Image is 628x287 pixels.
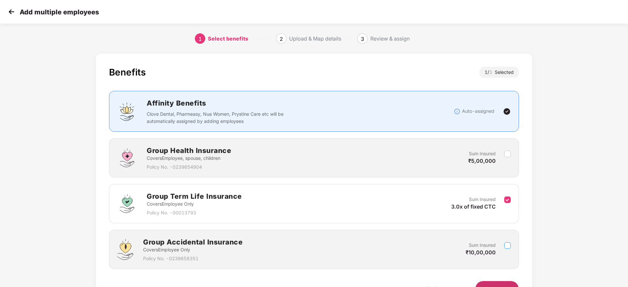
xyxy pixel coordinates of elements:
[147,200,242,208] p: Covers Employee Only
[147,145,231,156] h2: Group Health Insurance
[208,33,248,44] div: Select benefits
[143,255,243,262] p: Policy No. - 0239658351
[147,191,242,202] h2: Group Term Life Insurance
[370,33,410,44] div: Review & assign
[20,8,99,16] p: Add multiple employees
[7,7,16,17] img: svg+xml;base64,PHN2ZyB4bWxucz0iaHR0cDovL3d3dy53My5vcmcvMjAwMC9zdmciIHdpZHRoPSIzMCIgaGVpZ2h0PSIzMC...
[198,36,202,42] span: 1
[361,36,364,42] span: 3
[503,108,511,115] img: svg+xml;base64,PHN2ZyBpZD0iVGljay0yNHgyNCIgeG1sbnM9Imh0dHA6Ly93d3cudzMub3JnLzIwMDAvc3ZnIiB3aWR0aD...
[143,237,243,247] h2: Group Accidental Insurance
[109,67,146,78] div: Benefits
[143,246,243,253] p: Covers Employee Only
[468,158,496,164] span: ₹5,00,000
[147,163,231,171] p: Policy No. - 0239654904
[289,33,341,44] div: Upload & Map details
[280,36,283,42] span: 2
[117,194,137,213] img: svg+xml;base64,PHN2ZyBpZD0iR3JvdXBfVGVybV9MaWZlX0luc3VyYW5jZSIgZGF0YS1uYW1lPSJHcm91cCBUZXJtIExpZm...
[451,203,496,210] span: 3.0x of fixed CTC
[469,196,496,203] p: Sum Insured
[147,98,382,109] h2: Affinity Benefits
[462,108,494,115] p: Auto-assigned
[117,239,133,260] img: svg+xml;base64,PHN2ZyB4bWxucz0iaHR0cDovL3d3dy53My5vcmcvMjAwMC9zdmciIHdpZHRoPSI0OS4zMjEiIGhlaWdodD...
[479,67,519,78] div: 1 / Selected
[454,108,460,115] img: svg+xml;base64,PHN2ZyBpZD0iSW5mb18tXzMyeDMyIiBkYXRhLW5hbWU9IkluZm8gLSAzMngzMiIgeG1sbnM9Imh0dHA6Ly...
[117,148,137,168] img: svg+xml;base64,PHN2ZyBpZD0iR3JvdXBfSGVhbHRoX0luc3VyYW5jZSIgZGF0YS1uYW1lPSJHcm91cCBIZWFsdGggSW5zdX...
[489,69,495,75] span: 3
[117,102,137,121] img: svg+xml;base64,PHN2ZyBpZD0iQWZmaW5pdHlfQmVuZWZpdHMiIGRhdGEtbmFtZT0iQWZmaW5pdHkgQmVuZWZpdHMiIHhtbG...
[469,242,496,249] p: Sum Insured
[469,150,496,157] p: Sum Insured
[466,249,496,256] span: ₹10,00,000
[147,155,231,162] p: Covers Employee, spouse, children
[147,110,288,125] p: Clove Dental, Pharmeasy, Nua Women, Prystine Care etc will be automatically assigned by adding em...
[147,209,242,216] p: Policy No. - 00013793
